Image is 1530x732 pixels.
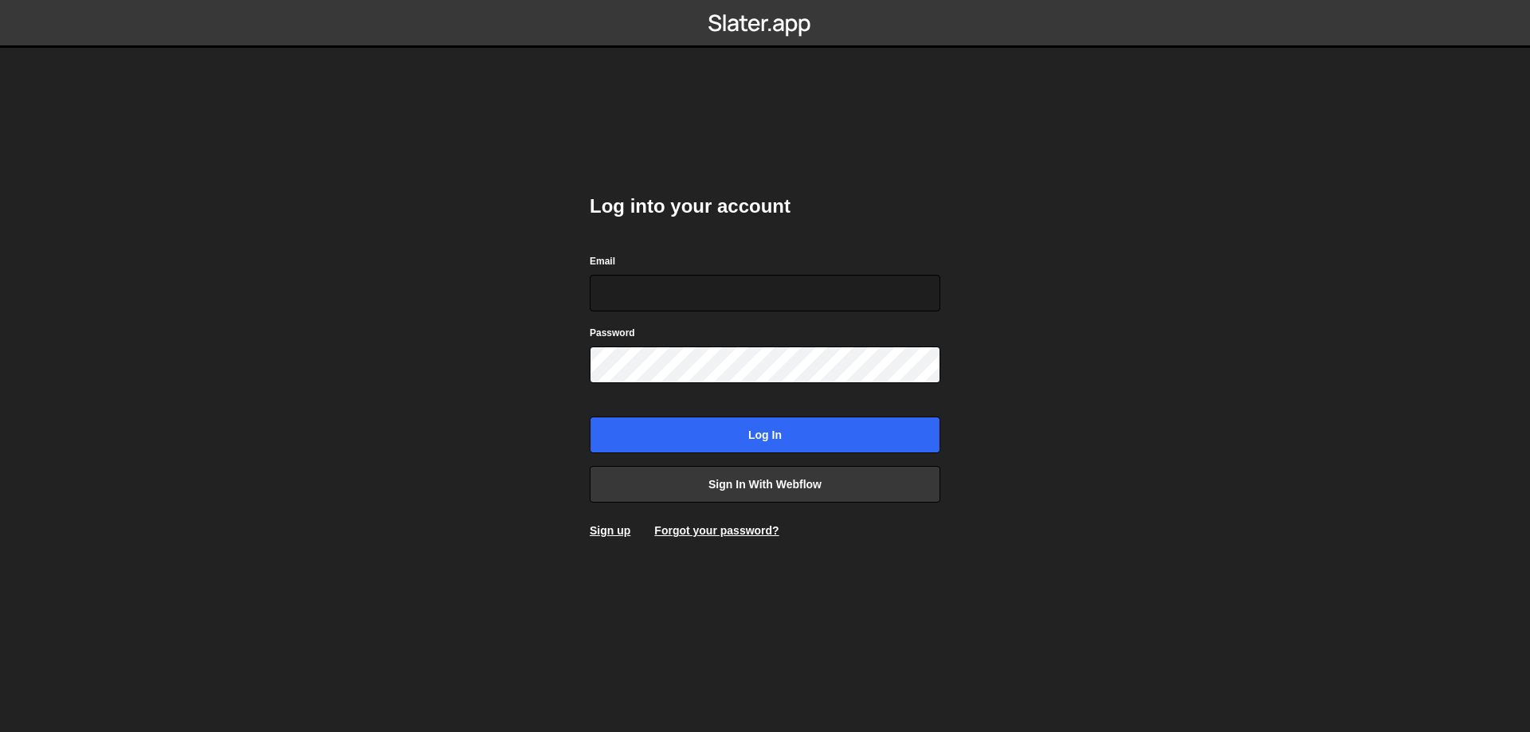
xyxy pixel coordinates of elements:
a: Forgot your password? [654,524,779,537]
input: Log in [590,417,940,453]
label: Password [590,325,635,341]
label: Email [590,253,615,269]
h2: Log into your account [590,194,940,219]
a: Sign in with Webflow [590,466,940,503]
a: Sign up [590,524,630,537]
